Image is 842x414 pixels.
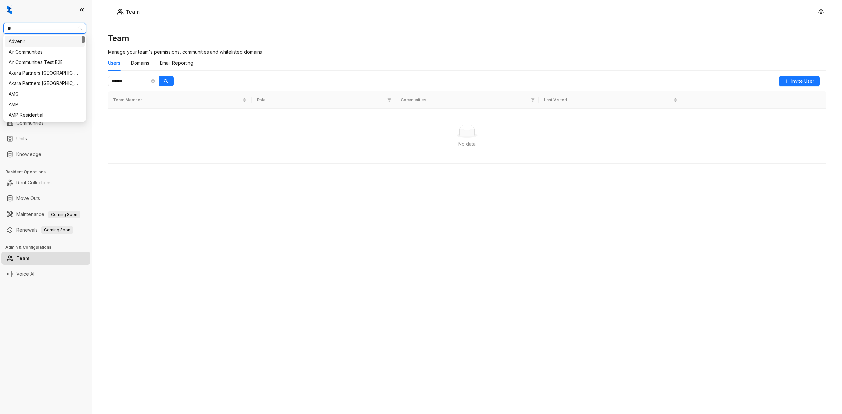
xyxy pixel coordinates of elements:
li: Maintenance [1,208,90,221]
li: Team [1,252,90,265]
li: Rent Collections [1,176,90,189]
li: Knowledge [1,148,90,161]
li: Communities [1,116,90,129]
th: Role [252,91,395,109]
a: Move Outs [16,192,40,205]
div: Akara Partners Phoenix [5,78,85,89]
div: AMP Residential [9,111,81,119]
span: search [164,79,168,83]
span: filter [531,98,535,102]
a: Units [16,132,27,145]
li: Renewals [1,223,90,237]
div: Users [108,59,120,67]
a: Voice AI [16,267,34,281]
div: AMG [5,89,85,99]
a: Communities [16,116,44,129]
a: Knowledge [16,148,41,161]
h3: Resident Operations [5,169,92,175]
span: Coming Soon [48,211,80,218]
div: Air Communities [5,47,85,57]
span: Last Visited [544,97,672,103]
span: plus [784,79,789,83]
div: AMP [9,101,81,108]
div: Akara Partners [GEOGRAPHIC_DATA] [9,69,81,77]
th: Team Member [108,91,252,109]
h3: Admin & Configurations [5,244,92,250]
a: RenewalsComing Soon [16,223,73,237]
li: Leads [1,44,90,57]
span: Manage your team's permissions, communities and whitelisted domains [108,49,262,55]
div: Air Communities [9,48,81,56]
img: Users [117,9,124,15]
span: close-circle [151,79,155,83]
div: Advenir [5,36,85,47]
span: setting [818,9,824,14]
li: Leasing [1,72,90,85]
li: Collections [1,88,90,101]
li: Units [1,132,90,145]
img: logo [7,5,12,14]
div: AMP [5,99,85,110]
li: Move Outs [1,192,90,205]
li: Voice AI [1,267,90,281]
div: Air Communities Test E2E [9,59,81,66]
a: Rent Collections [16,176,52,189]
th: Last Visited [539,91,682,109]
h5: Team [124,8,140,16]
div: Akara Partners Nashville [5,68,85,78]
div: Advenir [9,38,81,45]
div: AMP Residential [5,110,85,120]
div: Domains [131,59,149,67]
h3: Team [108,33,826,44]
span: Communities [401,97,529,103]
div: AMG [9,90,81,98]
span: Role [257,97,385,103]
div: Email Reporting [160,59,193,67]
div: Akara Partners [GEOGRAPHIC_DATA] [9,80,81,87]
button: Invite User [779,76,820,86]
a: Team [16,252,29,265]
div: No data [116,140,818,148]
div: Air Communities Test E2E [5,57,85,68]
span: Team Member [113,97,241,103]
span: Coming Soon [41,226,73,234]
span: filter [386,96,393,104]
span: filter [387,98,391,102]
span: Invite User [791,78,814,85]
span: filter [530,96,536,104]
